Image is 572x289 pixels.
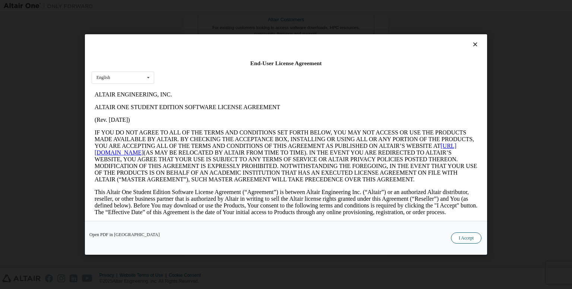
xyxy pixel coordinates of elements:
p: IF YOU DO NOT AGREE TO ALL OF THE TERMS AND CONDITIONS SET FORTH BELOW, YOU MAY NOT ACCESS OR USE... [3,41,386,95]
p: ALTAIR ENGINEERING, INC. [3,3,386,10]
div: End-User License Agreement [92,60,480,67]
p: This Altair One Student Edition Software License Agreement (“Agreement”) is between Altair Engine... [3,101,386,127]
button: I Accept [451,232,482,244]
a: [URL][DOMAIN_NAME] [3,54,365,67]
a: Open PDF in [GEOGRAPHIC_DATA] [89,232,160,237]
p: (Rev. [DATE]) [3,28,386,35]
p: ALTAIR ONE STUDENT EDITION SOFTWARE LICENSE AGREEMENT [3,16,386,22]
div: English [96,75,110,80]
